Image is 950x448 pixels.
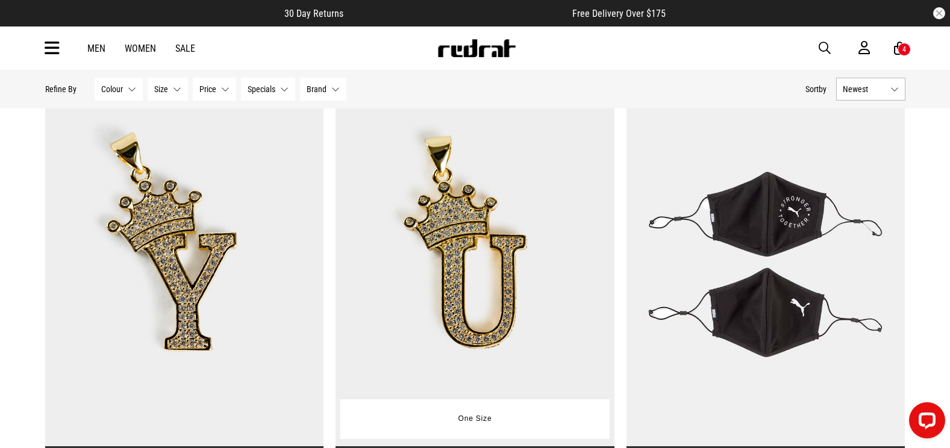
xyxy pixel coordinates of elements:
iframe: LiveChat chat widget [899,397,950,448]
a: Men [87,43,105,54]
span: Colour [101,84,123,94]
a: 4 [894,42,905,55]
button: Newest [836,78,905,101]
p: Refine By [45,84,77,94]
button: One Size [449,408,501,430]
span: Newest [843,84,886,94]
span: Size [154,84,168,94]
span: Specials [248,84,275,94]
a: Women [125,43,156,54]
button: Sortby [805,82,827,96]
span: Free Delivery Over $175 [572,8,666,19]
span: 30 Day Returns [284,8,343,19]
span: Brand [307,84,327,94]
button: Specials [241,78,295,101]
button: Size [148,78,188,101]
a: Sale [175,43,195,54]
div: 4 [902,45,906,54]
img: Redrat logo [437,39,516,57]
span: by [819,84,827,94]
button: Price [193,78,236,101]
button: Brand [300,78,346,101]
iframe: Customer reviews powered by Trustpilot [367,7,548,19]
button: Colour [95,78,143,101]
span: Price [199,84,216,94]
